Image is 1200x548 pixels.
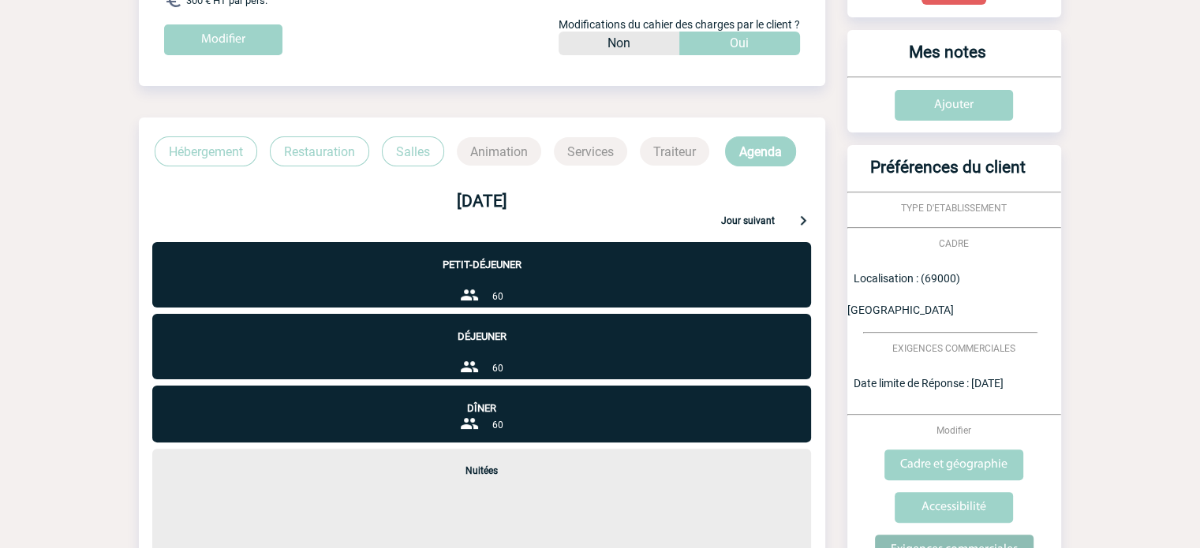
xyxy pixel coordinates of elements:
[460,357,479,376] img: group-24-px-b.png
[901,203,1007,214] span: TYPE D'ETABLISSEMENT
[847,272,960,316] span: Localisation : (69000) [GEOGRAPHIC_DATA]
[164,24,282,55] input: Modifier
[725,136,796,166] p: Agenda
[936,425,971,436] span: Modifier
[152,449,811,476] p: Nuitées
[460,414,479,433] img: group-24-px-b.png
[892,343,1015,354] span: EXIGENCES COMMERCIALES
[152,242,811,270] p: Petit-déjeuner
[895,90,1013,121] input: Ajouter
[884,449,1023,480] input: Cadre et géographie
[270,136,369,166] p: Restauration
[730,32,749,55] p: Oui
[939,238,969,249] span: CADRE
[152,386,811,414] p: Dîner
[460,285,479,304] img: group-24-px-b.png
[640,137,709,166] p: Traiteur
[457,192,507,211] b: [DATE]
[492,291,503,302] span: 60
[457,137,541,166] p: Animation
[895,492,1013,523] input: Accessibilité
[492,419,503,431] span: 60
[492,363,503,374] span: 60
[854,158,1042,192] h3: Préférences du client
[721,215,775,229] p: Jour suivant
[152,314,811,342] p: Déjeuner
[607,32,630,55] p: Non
[155,136,257,166] p: Hébergement
[854,43,1042,76] h3: Mes notes
[794,211,813,229] img: keyboard-arrow-right-24-px.png
[854,377,1004,390] span: Date limite de Réponse : [DATE]
[554,137,627,166] p: Services
[382,136,444,166] p: Salles
[559,18,800,31] span: Modifications du cahier des charges par le client ?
